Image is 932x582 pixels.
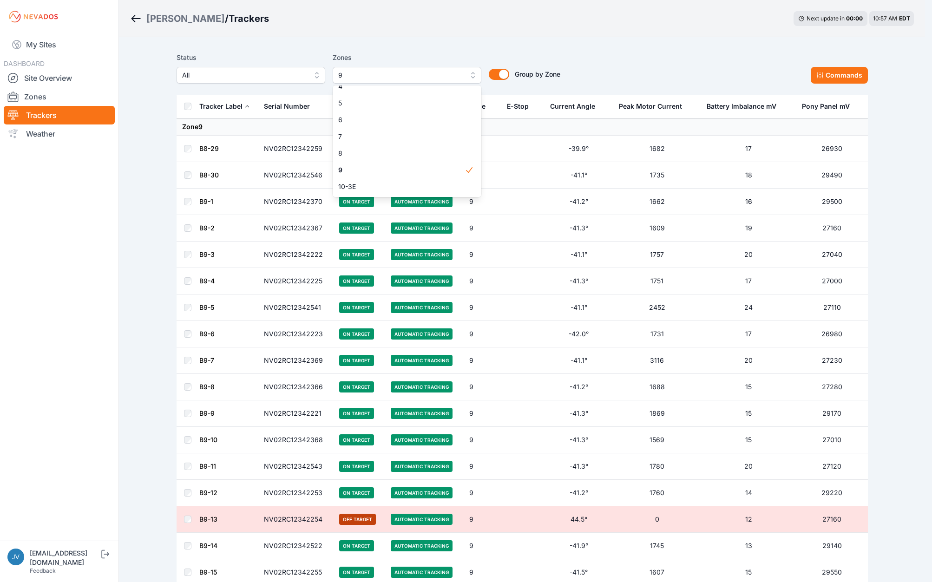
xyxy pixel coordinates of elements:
[338,82,465,91] span: 4
[338,98,465,108] span: 5
[338,115,465,124] span: 6
[338,149,465,158] span: 8
[333,67,481,84] button: 9
[333,85,481,197] div: 9
[338,165,465,175] span: 9
[338,182,465,191] span: 10-3E
[338,70,463,81] span: 9
[338,132,465,141] span: 7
